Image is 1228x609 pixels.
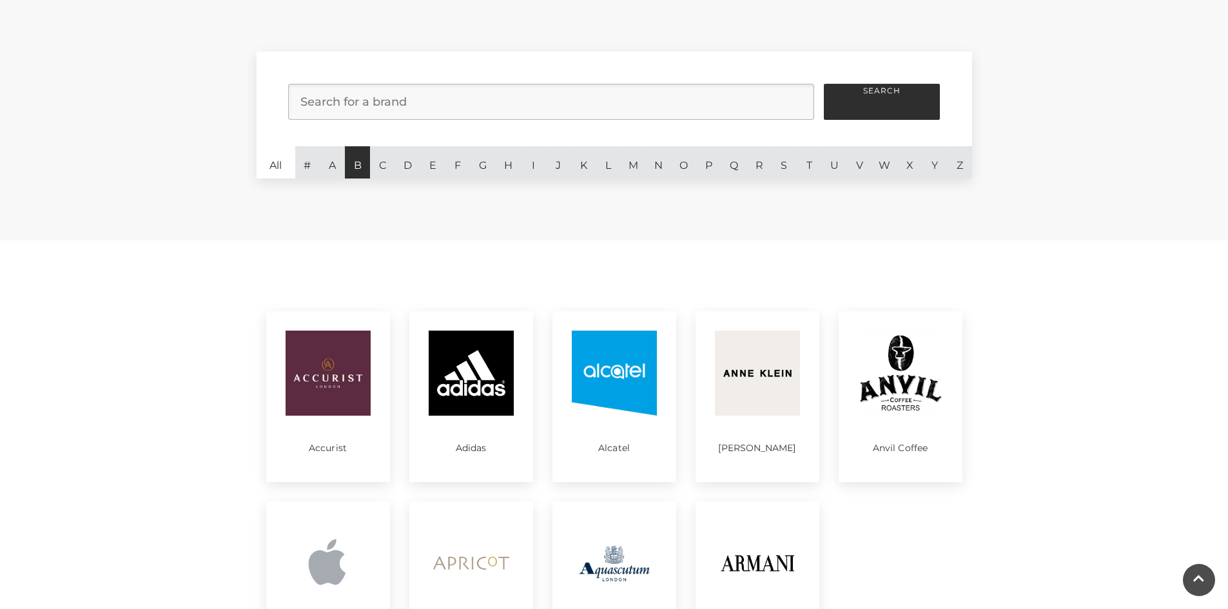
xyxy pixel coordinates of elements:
p: Adidas [429,443,514,452]
button: Search [824,84,940,120]
a: B [345,146,370,179]
a: C [370,146,395,179]
a: G [471,146,496,179]
p: Accurist [286,443,371,452]
a: U [822,146,847,179]
a: P [696,146,721,179]
p: [PERSON_NAME] [715,443,800,452]
a: S [772,146,797,179]
a: I [521,146,546,179]
a: V [847,146,872,179]
a: W [872,146,897,179]
a: # [295,146,320,179]
a: J [546,146,571,179]
a: T [797,146,822,179]
p: Anvil Coffee [858,443,943,452]
a: O [671,146,696,179]
a: L [596,146,621,179]
a: N [646,146,671,179]
a: Y [922,146,948,179]
a: A [320,146,345,179]
a: E [420,146,445,179]
a: K [571,146,596,179]
input: Search for a brand [288,84,814,120]
a: F [445,146,471,179]
p: Alcatel [572,443,657,452]
a: D [395,146,420,179]
a: H [496,146,521,179]
a: M [621,146,646,179]
a: R [746,146,772,179]
a: Z [947,146,972,179]
a: All [257,146,295,179]
a: X [897,146,922,179]
a: Q [721,146,746,179]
